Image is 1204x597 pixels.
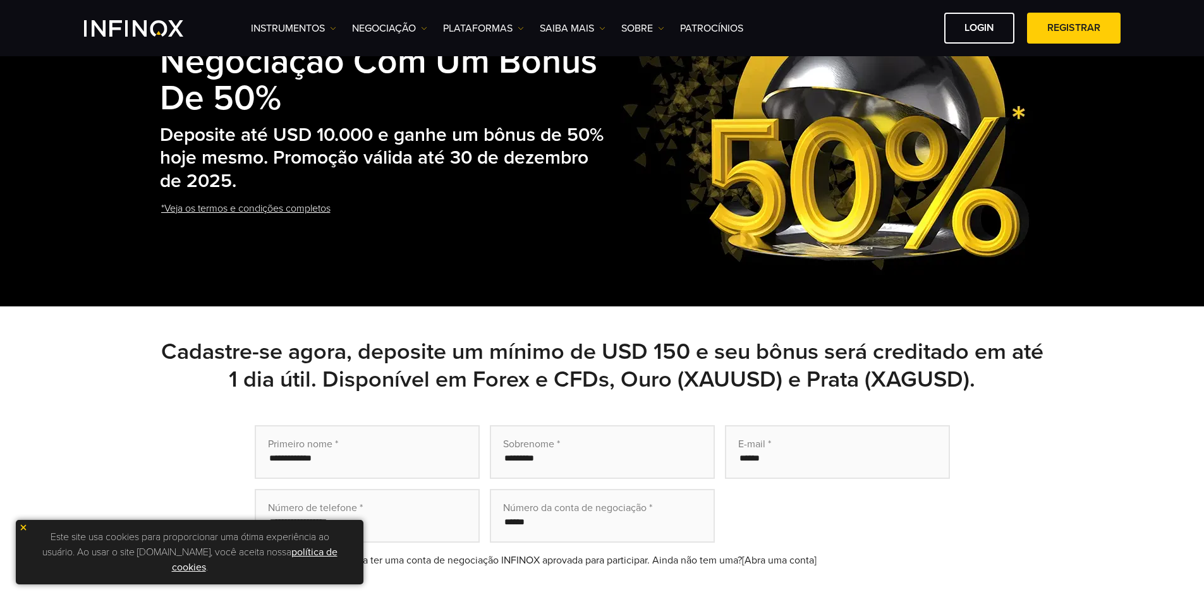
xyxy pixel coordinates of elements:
a: Patrocínios [680,21,743,36]
a: INFINOX Logo [84,20,213,37]
img: yellow close icon [19,523,28,532]
strong: Aumente seu poder de negociação com um bônus de 50% [160,5,597,120]
a: Login [944,13,1014,44]
a: Instrumentos [251,21,336,36]
a: [Abra uma conta] [742,554,817,567]
a: Saiba mais [540,21,605,36]
div: Observação: você precisa ter uma conta de negociação INFINOX aprovada para participar. Ainda não ... [255,553,950,568]
a: *Veja os termos e condições completos [160,193,332,224]
a: PLATAFORMAS [443,21,524,36]
h2: Deposite até USD 10.000 e ganhe um bônus de 50% hoje mesmo. Promoção válida até 30 de dezembro de... [160,124,610,193]
p: Este site usa cookies para proporcionar uma ótima experiência ao usuário. Ao usar o site [DOMAIN_... [22,526,357,578]
a: SOBRE [621,21,664,36]
a: NEGOCIAÇÃO [352,21,427,36]
a: Registrar [1027,13,1121,44]
h2: Cadastre-se agora, deposite um mínimo de USD 150 e seu bônus será creditado em até 1 dia útil. Di... [160,338,1045,394]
